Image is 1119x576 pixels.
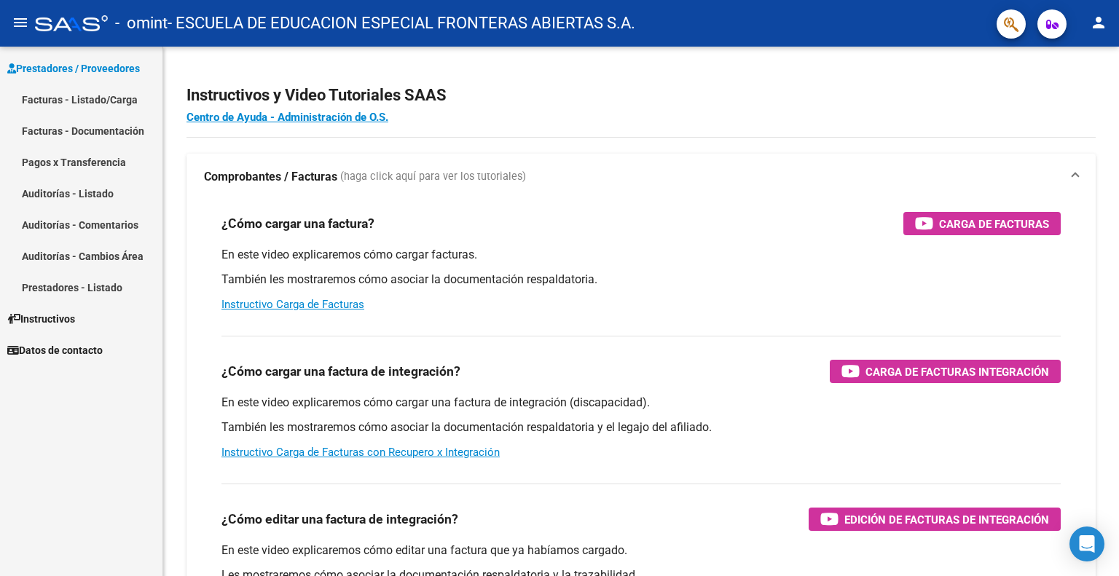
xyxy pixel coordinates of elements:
span: Edición de Facturas de integración [844,510,1049,529]
h3: ¿Cómo editar una factura de integración? [221,509,458,529]
button: Edición de Facturas de integración [809,508,1061,531]
mat-icon: menu [12,14,29,31]
h3: ¿Cómo cargar una factura de integración? [221,361,460,382]
a: Instructivo Carga de Facturas [221,298,364,311]
strong: Comprobantes / Facturas [204,169,337,185]
a: Instructivo Carga de Facturas con Recupero x Integración [221,446,500,459]
h2: Instructivos y Video Tutoriales SAAS [186,82,1096,109]
p: En este video explicaremos cómo cargar una factura de integración (discapacidad). [221,395,1061,411]
mat-icon: person [1090,14,1107,31]
a: Centro de Ayuda - Administración de O.S. [186,111,388,124]
div: Open Intercom Messenger [1069,526,1104,561]
p: En este video explicaremos cómo cargar facturas. [221,247,1061,263]
mat-expansion-panel-header: Comprobantes / Facturas (haga click aquí para ver los tutoriales) [186,154,1096,200]
span: - omint [115,7,168,39]
span: (haga click aquí para ver los tutoriales) [340,169,526,185]
p: También les mostraremos cómo asociar la documentación respaldatoria y el legajo del afiliado. [221,419,1061,435]
span: Instructivos [7,311,75,327]
p: En este video explicaremos cómo editar una factura que ya habíamos cargado. [221,543,1061,559]
span: Prestadores / Proveedores [7,60,140,76]
button: Carga de Facturas [903,212,1061,235]
p: También les mostraremos cómo asociar la documentación respaldatoria. [221,272,1061,288]
span: - ESCUELA DE EDUCACION ESPECIAL FRONTERAS ABIERTAS S.A. [168,7,635,39]
span: Datos de contacto [7,342,103,358]
button: Carga de Facturas Integración [830,360,1061,383]
h3: ¿Cómo cargar una factura? [221,213,374,234]
span: Carga de Facturas [939,215,1049,233]
span: Carga de Facturas Integración [865,363,1049,381]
